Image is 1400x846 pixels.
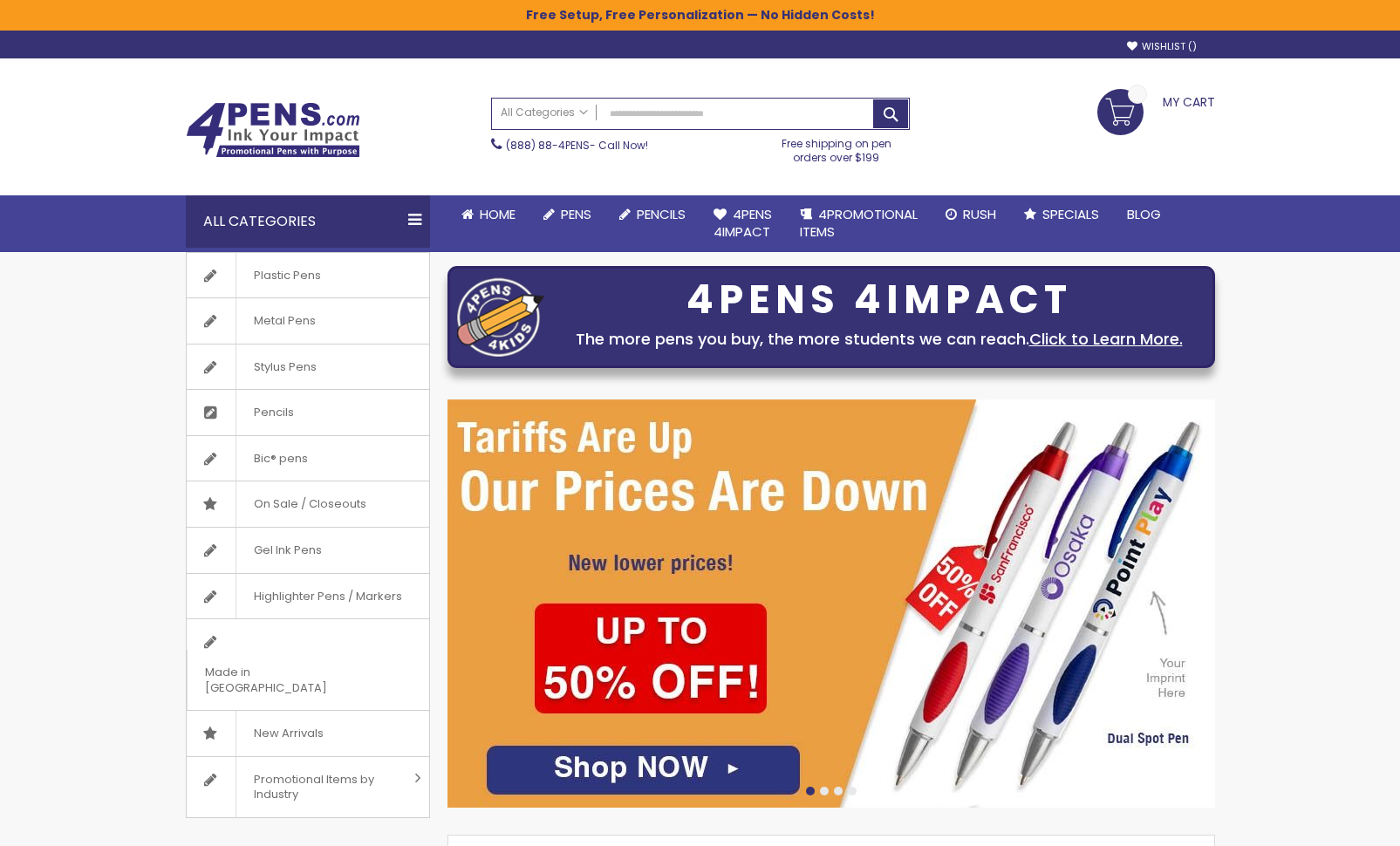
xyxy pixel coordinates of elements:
[800,205,918,241] span: 4PROMOTIONAL ITEMS
[236,574,420,619] span: Highlighter Pens / Markers
[236,528,339,573] span: Gel Ink Pens
[492,99,597,127] a: All Categories
[187,574,429,619] a: Highlighter Pens / Markers
[506,138,648,153] span: - Call Now!
[187,298,429,344] a: Metal Pens
[187,528,429,573] a: Gel Ink Pens
[187,345,429,390] a: Stylus Pens
[763,130,910,165] div: Free shipping on pen orders over $199
[187,711,429,756] a: New Arrivals
[236,436,325,481] span: Bic® pens
[553,282,1205,318] div: 4PENS 4IMPACT
[1127,40,1197,53] a: Wishlist
[236,711,341,756] span: New Arrivals
[236,481,384,527] span: On Sale / Closeouts
[186,102,360,158] img: 4Pens Custom Pens and Promotional Products
[236,298,333,344] span: Metal Pens
[187,253,429,298] a: Plastic Pens
[932,195,1010,234] a: Rush
[187,619,429,710] a: Made in [GEOGRAPHIC_DATA]
[187,757,429,817] a: Promotional Items by Industry
[187,390,429,435] a: Pencils
[501,106,588,119] span: All Categories
[963,205,996,223] span: Rush
[1127,205,1161,223] span: Blog
[457,277,544,357] img: four_pen_logo.png
[447,195,529,234] a: Home
[447,399,1215,808] img: /cheap-promotional-products.html
[186,195,430,248] div: All Categories
[236,345,334,390] span: Stylus Pens
[605,195,700,234] a: Pencils
[1010,195,1113,234] a: Specials
[480,205,516,223] span: Home
[700,195,786,252] a: 4Pens4impact
[187,650,386,710] span: Made in [GEOGRAPHIC_DATA]
[236,390,311,435] span: Pencils
[187,436,429,481] a: Bic® pens
[1042,205,1099,223] span: Specials
[187,481,429,527] a: On Sale / Closeouts
[506,138,590,153] a: (888) 88-4PENS
[637,205,686,223] span: Pencils
[236,757,408,817] span: Promotional Items by Industry
[236,253,338,298] span: Plastic Pens
[786,195,932,252] a: 4PROMOTIONALITEMS
[1113,195,1175,234] a: Blog
[553,327,1205,351] div: The more pens you buy, the more students we can reach.
[714,205,772,241] span: 4Pens 4impact
[561,205,591,223] span: Pens
[1029,328,1183,350] a: Click to Learn More.
[529,195,605,234] a: Pens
